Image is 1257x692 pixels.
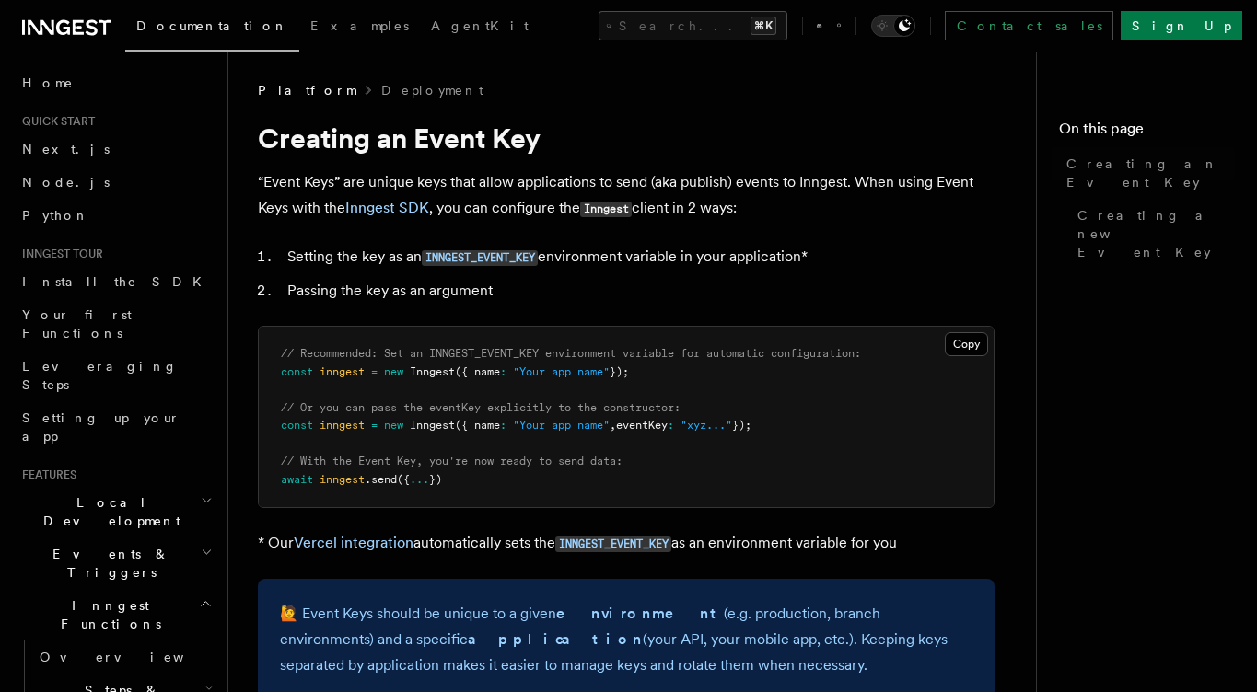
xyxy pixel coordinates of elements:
[15,114,95,129] span: Quick start
[945,332,988,356] button: Copy
[371,365,378,378] span: =
[280,601,972,678] p: 🙋 Event Keys should be unique to a given (e.g. production, branch environments) and a specific (y...
[555,534,671,551] a: INNGEST_EVENT_KEY
[282,278,995,304] li: Passing the key as an argument
[610,365,629,378] span: });
[281,365,313,378] span: const
[258,169,995,222] p: “Event Keys” are unique keys that allow applications to send (aka publish) events to Inngest. Whe...
[556,605,724,622] strong: environment
[310,18,409,33] span: Examples
[599,11,787,40] button: Search...⌘K
[513,419,610,432] span: "Your app name"
[320,419,365,432] span: inngest
[22,410,180,444] span: Setting up your app
[732,419,751,432] span: });
[345,199,429,216] a: Inngest SDK
[22,307,132,340] span: Your first Functions
[15,133,216,166] a: Next.js
[1059,118,1235,147] h4: On this page
[258,530,995,557] p: * Our automatically sets the as an environment variable for you
[513,365,610,378] span: "Your app name"
[15,467,76,482] span: Features
[420,6,540,50] a: AgentKit
[15,298,216,350] a: Your first Functions
[455,419,500,432] span: ({ name
[468,630,643,648] strong: application
[40,650,229,664] span: Overview
[410,419,455,432] span: Inngest
[22,359,178,392] span: Leveraging Steps
[500,419,506,432] span: :
[371,419,378,432] span: =
[1121,11,1242,40] a: Sign Up
[22,208,89,223] span: Python
[397,473,410,486] span: ({
[365,473,397,486] span: .send
[429,473,442,486] span: })
[1070,199,1235,269] a: Creating a new Event Key
[281,419,313,432] span: const
[500,365,506,378] span: :
[610,419,616,432] span: ,
[616,419,668,432] span: eventKey
[32,640,216,674] a: Overview
[294,534,413,551] a: Vercel integration
[281,455,623,467] span: // With the Event Key, you're now ready to send data:
[258,121,995,155] h1: Creating an Event Key
[22,142,110,156] span: Next.js
[1066,155,1235,191] span: Creating an Event Key
[136,18,288,33] span: Documentation
[15,545,201,582] span: Events & Triggers
[431,18,529,33] span: AgentKit
[580,202,632,217] code: Inngest
[15,596,199,633] span: Inngest Functions
[281,473,313,486] span: await
[125,6,299,52] a: Documentation
[668,419,674,432] span: :
[15,401,216,453] a: Setting up your app
[15,537,216,589] button: Events & Triggers
[15,350,216,401] a: Leveraging Steps
[281,401,681,414] span: // Or you can pass the eventKey explicitly to the constructor:
[751,17,776,35] kbd: ⌘K
[384,365,403,378] span: new
[871,15,915,37] button: Toggle dark mode
[15,166,216,199] a: Node.js
[15,247,103,261] span: Inngest tour
[410,365,455,378] span: Inngest
[384,419,403,432] span: new
[320,473,365,486] span: inngest
[945,11,1113,40] a: Contact sales
[15,66,216,99] a: Home
[410,473,429,486] span: ...
[15,486,216,537] button: Local Development
[381,81,483,99] a: Deployment
[299,6,420,50] a: Examples
[258,81,355,99] span: Platform
[1077,206,1235,261] span: Creating a new Event Key
[681,419,732,432] span: "xyz..."
[282,244,995,271] li: Setting the key as an environment variable in your application*
[15,589,216,640] button: Inngest Functions
[422,250,538,266] code: INNGEST_EVENT_KEY
[281,347,861,360] span: // Recommended: Set an INNGEST_EVENT_KEY environment variable for automatic configuration:
[22,274,213,289] span: Install the SDK
[15,493,201,530] span: Local Development
[15,265,216,298] a: Install the SDK
[455,365,500,378] span: ({ name
[15,199,216,232] a: Python
[555,536,671,552] code: INNGEST_EVENT_KEY
[320,365,365,378] span: inngest
[422,248,538,265] a: INNGEST_EVENT_KEY
[22,74,74,92] span: Home
[1059,147,1235,199] a: Creating an Event Key
[22,175,110,190] span: Node.js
